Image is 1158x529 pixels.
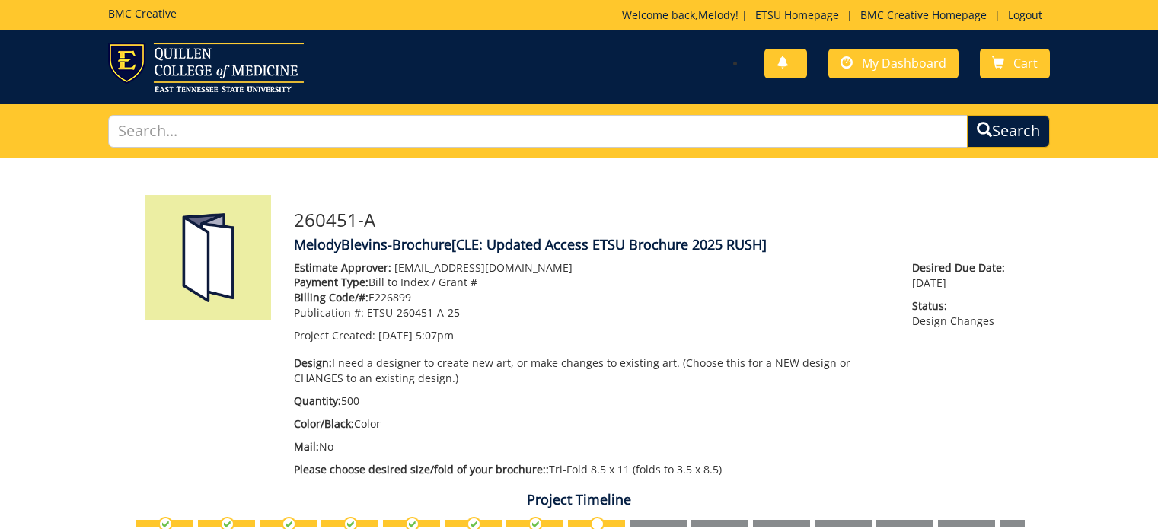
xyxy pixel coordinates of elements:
p: [DATE] [912,260,1013,291]
a: Melody [698,8,735,22]
p: I need a designer to create new art, or make changes to existing art. (Choose this for a NEW desi... [294,355,890,386]
a: Cart [980,49,1050,78]
span: Project Created: [294,328,375,343]
input: Search... [108,115,968,148]
img: Product featured image [145,195,271,320]
span: Payment Type: [294,275,368,289]
h4: MelodyBlevins-Brochure [294,237,1013,253]
span: Quantity: [294,394,341,408]
p: Color [294,416,890,432]
p: 500 [294,394,890,409]
span: Design: [294,355,332,370]
img: ETSU logo [108,43,304,92]
span: Publication #: [294,305,364,320]
a: BMC Creative Homepage [853,8,994,22]
p: Tri-Fold 8.5 x 11 (folds to 3.5 x 8.5) [294,462,890,477]
p: Bill to Index / Grant # [294,275,890,290]
p: Design Changes [912,298,1013,329]
span: Please choose desired size/fold of your brochure:: [294,462,549,476]
a: ETSU Homepage [748,8,847,22]
span: Mail: [294,439,319,454]
span: Color/Black: [294,416,354,431]
p: No [294,439,890,454]
span: [DATE] 5:07pm [378,328,454,343]
span: Estimate Approver: [294,260,391,275]
a: My Dashboard [828,49,959,78]
span: Billing Code/#: [294,290,368,304]
button: Search [967,115,1050,148]
p: Welcome back, ! | | | [622,8,1050,23]
p: E226899 [294,290,890,305]
h4: Project Timeline [134,492,1025,508]
span: [CLE: Updated Access ETSU Brochure 2025 RUSH] [451,235,767,253]
span: ETSU-260451-A-25 [367,305,460,320]
p: [EMAIL_ADDRESS][DOMAIN_NAME] [294,260,890,276]
span: My Dashboard [862,55,946,72]
span: Desired Due Date: [912,260,1013,276]
h5: BMC Creative [108,8,177,19]
h3: 260451-A [294,210,1013,230]
span: Status: [912,298,1013,314]
a: Logout [1000,8,1050,22]
span: Cart [1013,55,1038,72]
